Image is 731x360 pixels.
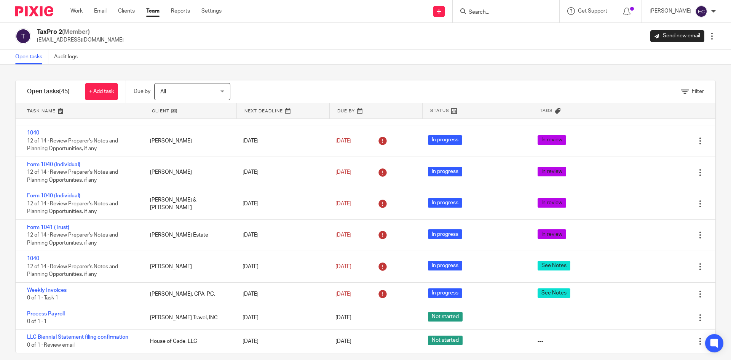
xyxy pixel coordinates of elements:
span: [DATE] [335,232,351,238]
a: Reports [171,7,190,15]
span: Not started [428,312,463,322]
a: Form 1041 (Trust) [27,225,69,230]
p: [EMAIL_ADDRESS][DOMAIN_NAME] [37,36,124,44]
span: See Notes [538,261,570,270]
h1: Open tasks [27,88,70,96]
span: [DATE] [335,291,351,297]
span: Filter [692,89,704,94]
a: Audit logs [54,50,83,64]
span: In progress [428,288,462,298]
a: Process Payroll [27,311,65,317]
div: [PERSON_NAME] Travel, INC [142,310,235,325]
div: [DATE] [235,165,327,180]
span: 0 of 1 · Task 1 [27,295,58,301]
span: [DATE] [335,315,351,320]
span: [DATE] [335,339,351,344]
div: [DATE] [235,334,327,349]
div: [PERSON_NAME], CPA, P.C. [142,286,235,302]
a: Team [146,7,160,15]
span: Tags [540,107,553,114]
span: [DATE] [335,138,351,144]
a: Work [70,7,83,15]
span: 12 of 14 · Review Preparer's Notes and Planning Opportunities, if any [27,264,118,277]
span: In progress [428,135,462,145]
div: [DATE] [235,259,327,274]
div: [PERSON_NAME] [142,259,235,274]
img: Pixie [15,6,53,16]
div: --- [538,338,543,345]
a: Email [94,7,107,15]
a: Weekly Invoices [27,288,67,293]
a: Settings [201,7,222,15]
img: svg%3E [695,5,707,18]
div: [DATE] [235,286,327,302]
span: In progress [428,229,462,239]
h2: TaxPro 2 [37,28,124,36]
span: In progress [428,198,462,208]
a: + Add task [85,83,118,100]
span: 12 of 14 · Review Preparer's Notes and Planning Opportunities, if any [27,232,118,246]
span: In review [538,198,566,208]
span: (Member) [62,29,90,35]
span: In progress [428,261,462,270]
span: Not started [428,336,463,345]
span: [DATE] [335,264,351,269]
span: All [160,89,166,94]
span: In review [538,135,566,145]
a: Send new email [650,30,704,42]
span: 0 of 1 · Review email [27,342,75,348]
a: 1040 [27,256,39,261]
div: [PERSON_NAME] & [PERSON_NAME] [142,192,235,216]
div: --- [538,314,543,322]
span: See Notes [538,288,570,298]
div: [DATE] [235,196,327,211]
span: Status [430,107,449,114]
input: Search [468,9,536,16]
span: [DATE] [335,201,351,206]
span: 12 of 14 · Review Preparer's Notes and Planning Opportunities, if any [27,170,118,183]
div: [DATE] [235,227,327,243]
div: [DATE] [235,133,327,149]
span: 0 of 1 · 1 [27,319,47,324]
img: svg%3E [15,28,31,44]
span: In progress [428,167,462,176]
span: In review [538,167,566,176]
div: [PERSON_NAME] [142,165,235,180]
p: [PERSON_NAME] [650,7,691,15]
span: In review [538,229,566,239]
span: 12 of 14 · Review Preparer's Notes and Planning Opportunities, if any [27,138,118,152]
div: [PERSON_NAME] Estate [142,227,235,243]
div: [DATE] [235,310,327,325]
a: 1040 [27,130,39,136]
span: 12 of 14 · Review Preparer's Notes and Planning Opportunities, if any [27,201,118,214]
div: House of Cade, LLC [142,334,235,349]
span: [DATE] [335,170,351,175]
p: Due by [134,88,150,95]
a: Form 1040 (Individual) [27,193,80,198]
a: Form 1040 (Individual) [27,162,80,167]
a: LLC Biennial Statement filing confirmation [27,334,128,340]
span: Get Support [578,8,607,14]
a: Clients [118,7,135,15]
span: (45) [59,88,70,94]
a: Open tasks [15,50,48,64]
div: [PERSON_NAME] [142,133,235,149]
